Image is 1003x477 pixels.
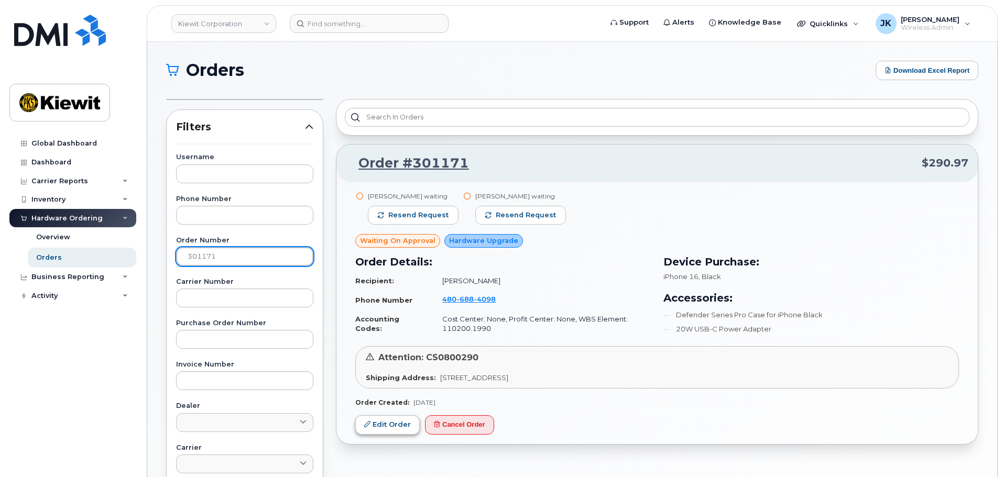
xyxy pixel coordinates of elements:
[176,196,313,203] label: Phone Number
[440,373,508,382] span: [STREET_ADDRESS]
[475,206,566,225] button: Resend request
[355,315,399,333] strong: Accounting Codes:
[176,154,313,161] label: Username
[176,361,313,368] label: Invoice Number
[456,295,474,303] span: 688
[433,310,651,338] td: Cost Center: None, Profit Center: None, WBS Element: 110200.1990
[413,398,435,406] span: [DATE]
[663,290,959,306] h3: Accessories:
[433,272,651,290] td: [PERSON_NAME]
[957,431,995,469] iframe: Messenger Launcher
[699,272,721,281] span: , Black
[663,272,699,281] span: iPhone 16
[355,254,651,270] h3: Order Details:
[176,119,305,135] span: Filters
[663,324,959,334] li: 20W USB-C Power Adapter
[368,206,459,225] button: Resend request
[176,445,313,451] label: Carrier
[474,295,496,303] span: 4098
[388,210,449,220] span: Resend request
[663,254,959,270] h3: Device Purchase:
[176,237,313,244] label: Order Number
[368,192,459,201] div: [PERSON_NAME] waiting
[442,295,508,303] a: 4806884098
[346,154,469,173] a: Order #301171
[442,295,496,303] span: 480
[378,352,478,362] span: Attention: CS0800290
[922,156,968,171] span: $290.97
[176,320,313,327] label: Purchase Order Number
[366,373,436,382] strong: Shipping Address:
[360,236,435,246] span: Waiting On Approval
[496,210,556,220] span: Resend request
[345,108,969,127] input: Search in orders
[176,279,313,285] label: Carrier Number
[475,192,566,201] div: [PERSON_NAME] waiting
[355,415,420,435] a: Edit Order
[355,296,412,304] strong: Phone Number
[449,236,518,246] span: Hardware Upgrade
[176,403,313,409] label: Dealer
[186,62,244,78] span: Orders
[355,276,394,285] strong: Recipient:
[425,415,494,435] button: Cancel Order
[663,310,959,320] li: Defender Series Pro Case for iPhone Black
[355,398,409,406] strong: Order Created:
[876,61,978,80] button: Download Excel Report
